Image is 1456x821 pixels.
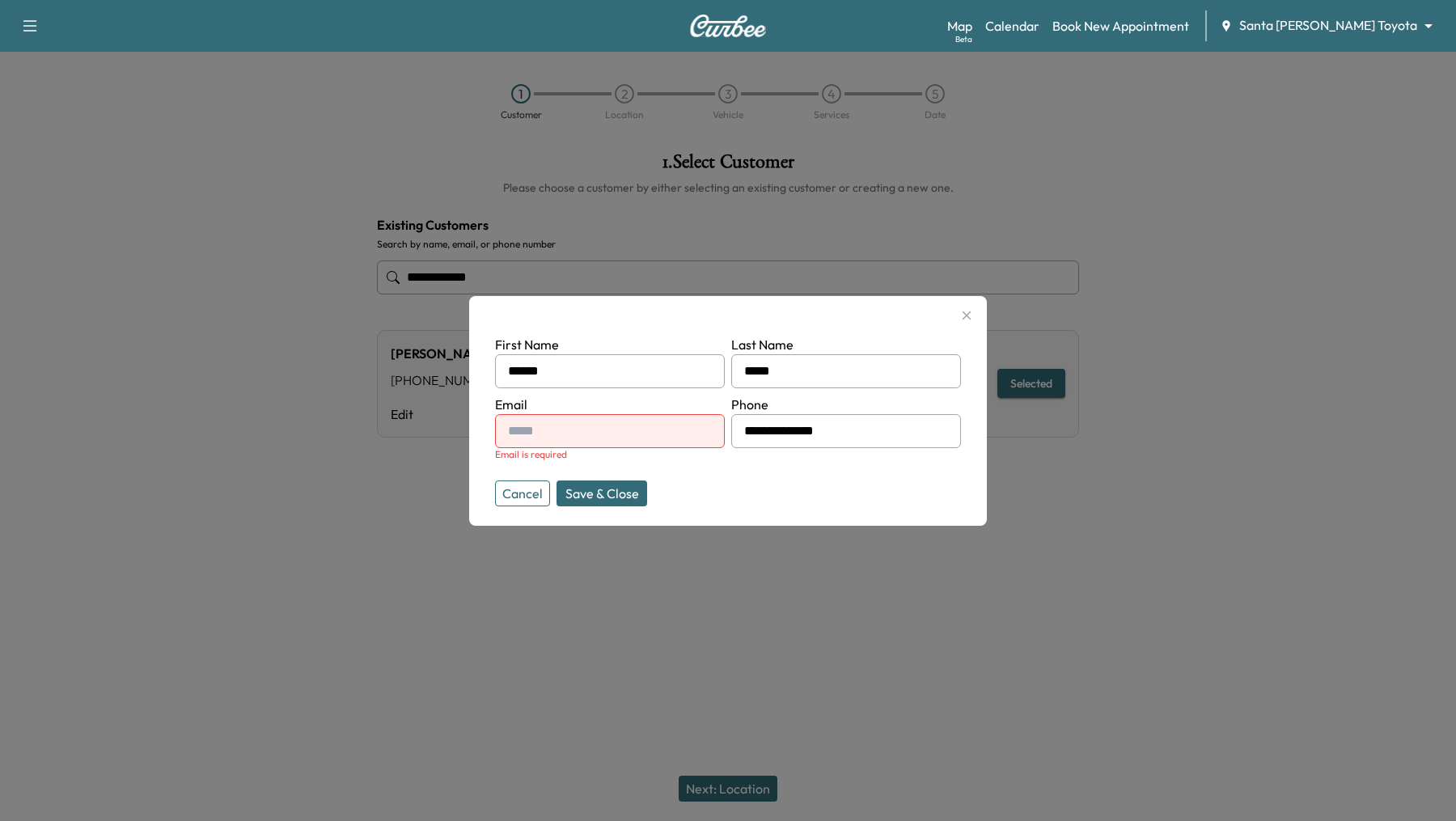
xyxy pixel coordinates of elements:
a: Book New Appointment [1052,16,1189,36]
label: First Name [495,336,559,353]
a: Calendar [985,16,1039,36]
button: Cancel [495,480,550,506]
label: Phone [731,396,768,413]
div: Email is required [495,448,725,461]
button: Save & Close [557,480,647,506]
label: Last Name [731,336,794,353]
img: Curbee Logo [689,15,767,37]
span: Santa [PERSON_NAME] Toyota [1239,16,1417,35]
a: MapBeta [947,16,972,36]
label: Email [495,396,527,413]
div: Beta [955,33,972,45]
